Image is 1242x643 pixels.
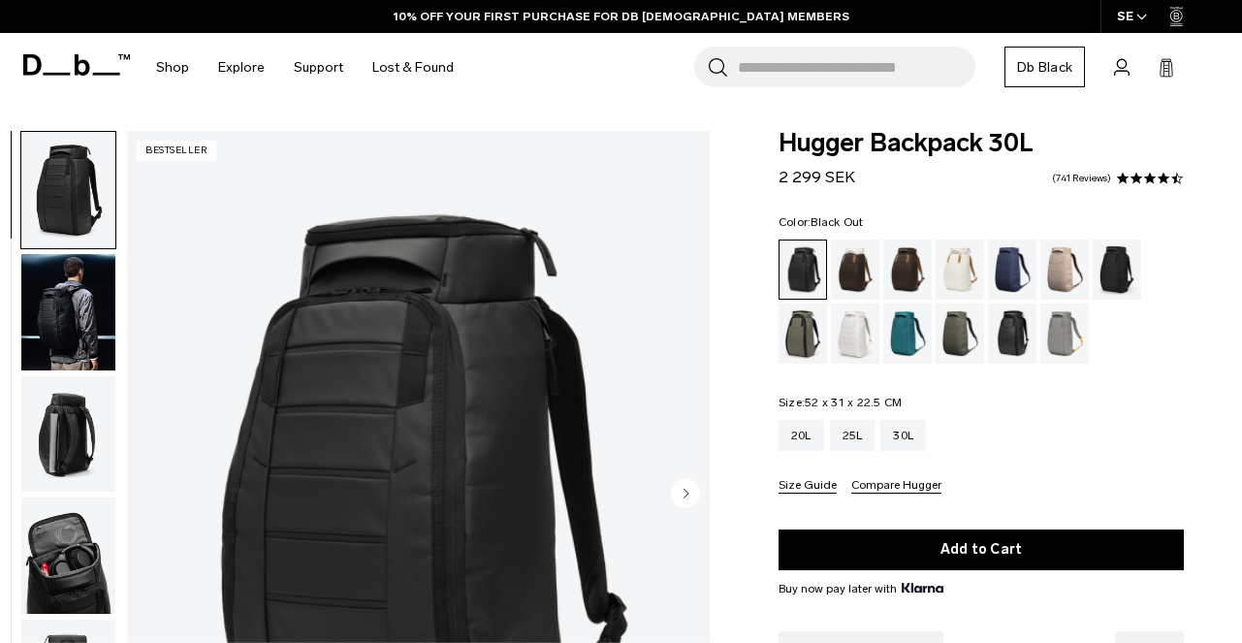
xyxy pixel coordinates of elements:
a: Cappuccino [831,240,879,300]
img: Hugger Backpack 30L Black Out [21,498,115,614]
a: Support [294,33,343,102]
button: Size Guide [779,479,837,494]
a: Blue Hour [988,240,1036,300]
a: Fogbow Beige [1040,240,1089,300]
button: Compare Hugger [851,479,941,494]
span: Buy now pay later with [779,580,943,597]
a: 741 reviews [1052,174,1111,183]
a: Shop [156,33,189,102]
button: Hugger Backpack 30L Black Out [20,253,116,371]
a: Forest Green [779,304,827,364]
button: Hugger Backpack 30L Black Out [20,497,116,615]
button: Hugger Backpack 30L Black Out [20,131,116,249]
legend: Size: [779,397,903,408]
img: Hugger Backpack 30L Black Out [21,254,115,370]
a: Moss Green [936,304,984,364]
span: 2 299 SEK [779,168,855,186]
a: Explore [218,33,265,102]
img: Hugger Backpack 30L Black Out [21,132,115,248]
a: 20L [779,420,824,451]
a: 25L [830,420,876,451]
nav: Main Navigation [142,33,468,102]
a: Lost & Found [372,33,454,102]
a: Midnight Teal [883,304,932,364]
button: Add to Cart [779,530,1184,570]
span: Black Out [811,215,863,229]
a: Espresso [883,240,932,300]
img: Hugger Backpack 30L Black Out [21,376,115,493]
span: 52 x 31 x 22.5 CM [805,396,902,409]
a: Black Out [779,240,827,300]
img: {"height" => 20, "alt" => "Klarna"} [902,583,943,593]
p: Bestseller [137,141,216,161]
a: 30L [880,420,926,451]
button: Hugger Backpack 30L Black Out [20,375,116,494]
a: 10% OFF YOUR FIRST PURCHASE FOR DB [DEMOGRAPHIC_DATA] MEMBERS [394,8,849,25]
a: Db Black [1004,47,1085,87]
a: Sand Grey [1040,304,1089,364]
a: Oatmilk [936,240,984,300]
legend: Color: [779,216,864,228]
span: Hugger Backpack 30L [779,131,1184,156]
a: Clean Slate [831,304,879,364]
button: Next slide [671,478,700,511]
a: Charcoal Grey [1093,240,1141,300]
a: Reflective Black [988,304,1036,364]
